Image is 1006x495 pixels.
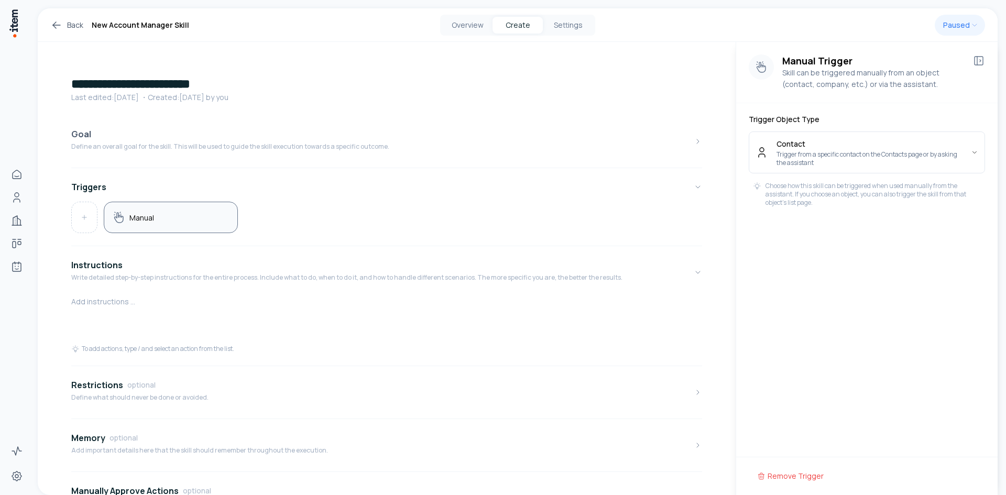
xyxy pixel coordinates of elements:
button: Remove Trigger [749,466,832,487]
button: Triggers [71,172,702,202]
label: Trigger Object Type [749,116,985,123]
a: Companies [6,210,27,231]
h4: Instructions [71,259,123,271]
p: Skill can be triggered manually from an object (contact, company, etc.) or via the assistant. [782,67,964,90]
p: Define what should never be done or avoided. [71,393,209,402]
div: InstructionsWrite detailed step-by-step instructions for the entire process. Include what to do, ... [71,294,702,361]
h3: Manual Trigger [782,54,964,67]
span: optional [110,433,138,443]
a: People [6,187,27,208]
img: Item Brain Logo [8,8,19,38]
p: Add important details here that the skill should remember throughout the execution. [71,446,328,455]
h4: Triggers [71,181,106,193]
div: Triggers [71,202,702,241]
p: Write detailed step-by-step instructions for the entire process. Include what to do, when to do i... [71,273,622,282]
p: Choose how this skill can be triggered when used manually from the assistant. If you choose an ob... [766,182,981,207]
button: RestrictionsoptionalDefine what should never be done or avoided. [71,370,702,414]
button: MemoryoptionalAdd important details here that the skill should remember throughout the execution. [71,423,702,467]
h1: New Account Manager Skill [92,19,189,31]
div: To add actions, type / and select an action from the list. [71,345,234,353]
button: Settings [543,17,593,34]
p: Last edited: [DATE] ・Created: [DATE] by you [71,92,702,103]
button: Overview [442,17,493,34]
h4: Restrictions [71,379,123,391]
a: Back [50,19,83,31]
a: Agents [6,256,27,277]
a: Home [6,164,27,185]
button: GoalDefine an overall goal for the skill. This will be used to guide the skill execution towards ... [71,119,702,163]
button: Create [493,17,543,34]
h4: Memory [71,432,105,444]
span: optional [127,380,156,390]
button: InstructionsWrite detailed step-by-step instructions for the entire process. Include what to do, ... [71,250,702,294]
h5: Manual [129,213,154,223]
a: Deals [6,233,27,254]
p: Define an overall goal for the skill. This will be used to guide the skill execution towards a sp... [71,142,389,151]
a: Settings [6,466,27,487]
h4: Goal [71,128,91,140]
a: Activity [6,441,27,461]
